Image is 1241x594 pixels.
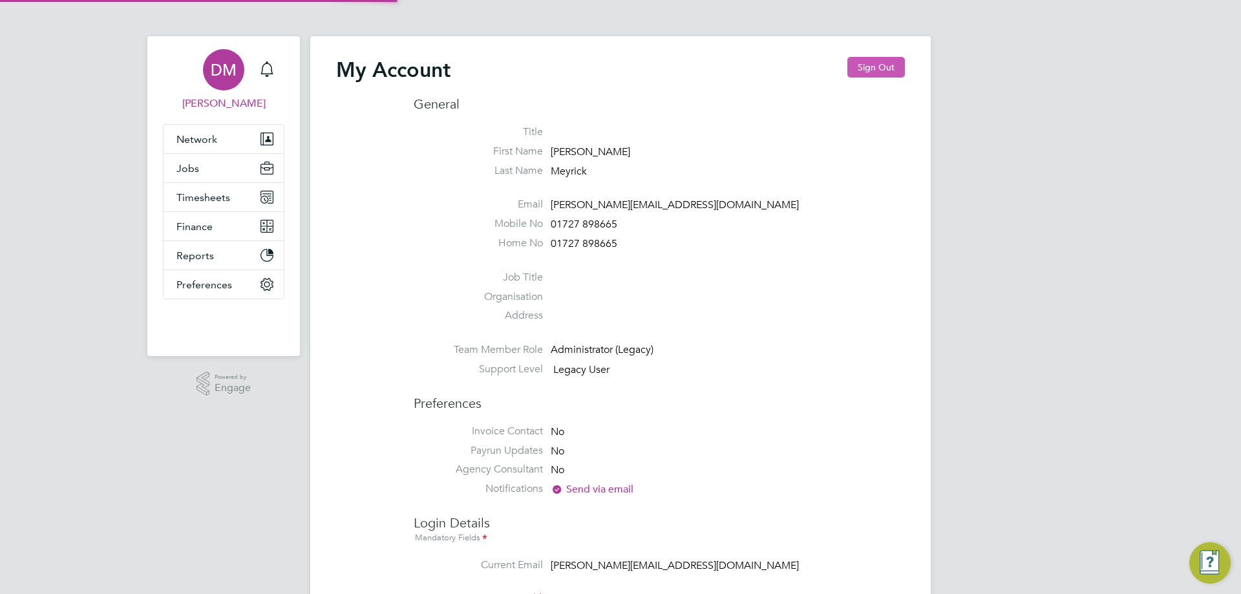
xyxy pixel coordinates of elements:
[414,125,543,139] label: Title
[1189,542,1231,584] button: Engage Resource Center
[553,363,610,376] span: Legacy User
[176,191,230,204] span: Timesheets
[551,425,564,438] span: No
[414,531,905,546] div: Mandatory Fields
[414,463,543,476] label: Agency Consultant
[163,312,284,333] a: Go to home page
[176,162,199,175] span: Jobs
[164,212,284,240] button: Finance
[414,482,543,496] label: Notifications
[414,198,543,211] label: Email
[414,96,905,112] h3: General
[551,445,564,458] span: No
[551,237,617,250] span: 01727 898665
[164,125,284,153] button: Network
[551,559,799,572] span: [PERSON_NAME][EMAIL_ADDRESS][DOMAIN_NAME]
[847,57,905,78] button: Sign Out
[551,483,633,496] span: Send via email
[414,558,543,572] label: Current Email
[414,309,543,323] label: Address
[551,199,799,212] span: [PERSON_NAME][EMAIL_ADDRESS][DOMAIN_NAME]
[414,363,543,376] label: Support Level
[163,96,284,111] span: Doreen Meyrick
[164,241,284,270] button: Reports
[414,271,543,284] label: Job Title
[551,218,617,231] span: 01727 898665
[414,425,543,438] label: Invoice Contact
[414,343,543,357] label: Team Member Role
[196,372,251,396] a: Powered byEngage
[414,237,543,250] label: Home No
[176,220,213,233] span: Finance
[164,270,284,299] button: Preferences
[551,165,587,178] span: Meyrick
[163,49,284,111] a: DM[PERSON_NAME]
[414,164,543,178] label: Last Name
[414,217,543,231] label: Mobile No
[186,312,261,333] img: berryrecruitment-logo-retina.png
[414,444,543,458] label: Payrun Updates
[147,36,300,356] nav: Main navigation
[211,61,237,78] span: DM
[551,145,630,158] span: [PERSON_NAME]
[176,249,214,262] span: Reports
[164,154,284,182] button: Jobs
[414,382,905,412] h3: Preferences
[414,290,543,304] label: Organisation
[215,383,251,394] span: Engage
[551,464,564,477] span: No
[414,145,543,158] label: First Name
[551,343,674,357] div: Administrator (Legacy)
[176,279,232,291] span: Preferences
[414,502,905,546] h3: Login Details
[215,372,251,383] span: Powered by
[336,57,451,83] h2: My Account
[176,133,217,145] span: Network
[164,183,284,211] button: Timesheets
